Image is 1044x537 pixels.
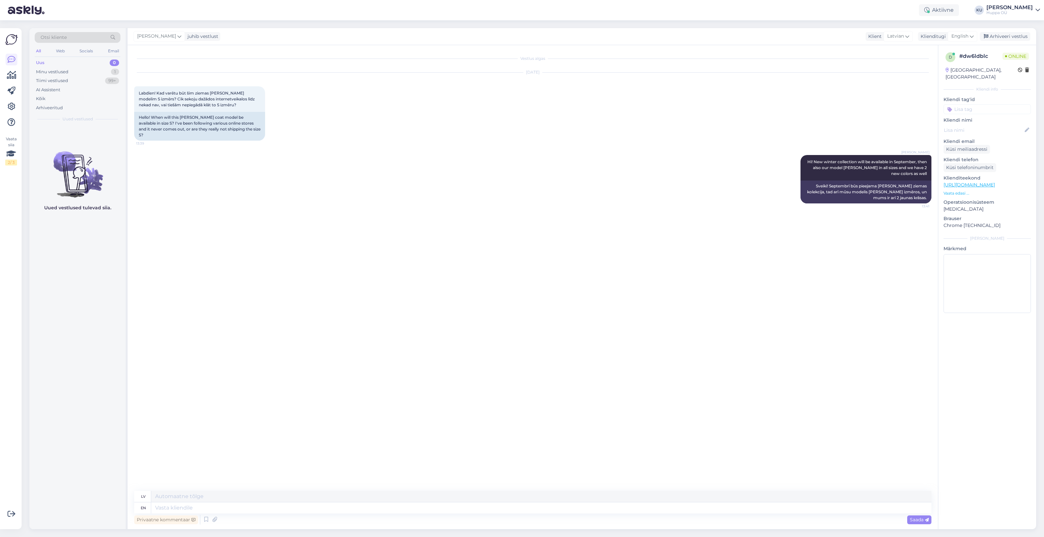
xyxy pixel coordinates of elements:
[945,67,1018,80] div: [GEOGRAPHIC_DATA], [GEOGRAPHIC_DATA]
[986,10,1033,15] div: Huppa OÜ
[107,47,120,55] div: Email
[36,105,63,111] div: Arhiveeritud
[63,116,93,122] span: Uued vestlused
[944,199,1031,206] p: Operatsioonisüsteem
[944,96,1031,103] p: Kliendi tag'id
[5,136,17,165] div: Vaata siia
[136,141,161,146] span: 13:39
[944,86,1031,92] div: Kliendi info
[887,33,904,40] span: Latvian
[36,60,45,66] div: Uus
[944,156,1031,163] p: Kliendi telefon
[944,245,1031,252] p: Märkmed
[944,222,1031,229] p: Chrome [TECHNICAL_ID]
[901,150,929,155] span: [PERSON_NAME]
[944,163,996,172] div: Küsi telefoninumbrit
[944,235,1031,241] div: [PERSON_NAME]
[944,190,1031,196] p: Vaata edasi ...
[944,182,995,188] a: [URL][DOMAIN_NAME]
[807,159,928,176] span: Hi! New winter collection will be available in September, then also our model [PERSON_NAME] in al...
[944,206,1031,213] p: [MEDICAL_DATA]
[36,87,60,93] div: AI Assistent
[944,104,1031,114] input: Lisa tag
[944,175,1031,182] p: Klienditeekond
[134,515,198,524] div: Privaatne kommentaar
[141,491,146,502] div: lv
[944,117,1031,124] p: Kliendi nimi
[951,33,968,40] span: English
[986,5,1040,15] a: [PERSON_NAME]Huppa OÜ
[944,127,1023,134] input: Lisa nimi
[1002,53,1029,60] span: Online
[905,204,929,209] span: 13:41
[944,138,1031,145] p: Kliendi email
[134,69,931,75] div: [DATE]
[5,33,18,46] img: Askly Logo
[41,34,67,41] span: Otsi kliente
[5,160,17,165] div: 2 / 3
[35,47,42,55] div: All
[949,55,952,60] span: d
[959,52,1002,60] div: # dw6ldblc
[918,33,946,40] div: Klienditugi
[110,60,119,66] div: 0
[185,33,218,40] div: juhib vestlust
[975,6,984,15] div: KU
[137,33,176,40] span: [PERSON_NAME]
[944,145,990,154] div: Küsi meiliaadressi
[139,91,256,107] span: Labdien! Kad varētu būt šim ziemas [PERSON_NAME] modelim S izmērs? Cik sekoju dažādos internetvei...
[801,181,931,203] div: Sveiki! Septembrī būs pieejama [PERSON_NAME] ziemas kolekcija, tad arī mūsu modelis [PERSON_NAME]...
[980,32,1030,41] div: Arhiveeri vestlus
[44,204,111,211] p: Uued vestlused tulevad siia.
[910,517,929,523] span: Saada
[55,47,66,55] div: Web
[986,5,1033,10] div: [PERSON_NAME]
[29,140,126,199] img: No chats
[134,112,265,141] div: Hello! When will this [PERSON_NAME] coat model be available in size S? I've been following variou...
[944,215,1031,222] p: Brauser
[78,47,94,55] div: Socials
[36,95,45,102] div: Kõik
[866,33,882,40] div: Klient
[36,69,68,75] div: Minu vestlused
[36,78,68,84] div: Tiimi vestlused
[919,4,959,16] div: Aktiivne
[134,56,931,61] div: Vestlus algas
[141,502,146,513] div: en
[105,78,119,84] div: 99+
[111,69,119,75] div: 1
